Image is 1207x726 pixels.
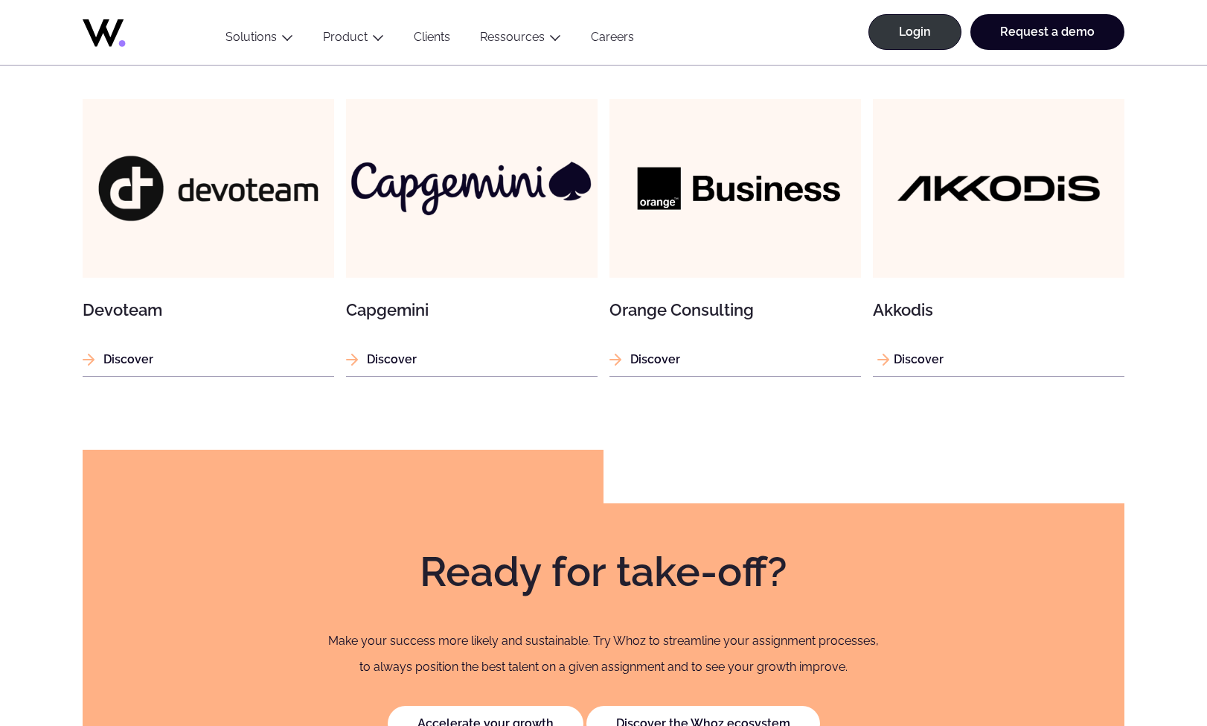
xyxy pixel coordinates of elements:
button: Solutions [211,30,308,50]
h3: Devoteam [83,302,334,318]
h2: The latest success stories [83,32,845,69]
a: Request a demo [970,14,1124,50]
a: Clients [399,30,465,50]
h2: Ready for take-off? [222,550,985,595]
a: Orange Consulting Orange Consulting Discover [609,99,861,377]
button: Product [308,30,399,50]
img: Orange Consulting [609,63,861,314]
p: Discover [609,350,861,369]
button: Ressources [465,30,576,50]
a: Devoteam Devoteam Discover [83,99,334,377]
h3: Orange Consulting [609,302,861,318]
img: Capgemini [346,63,598,314]
p: to always position the best talent on a given assignment and to see your growth improve. [181,657,1026,676]
a: Ressources [480,30,545,44]
p: Discover [346,350,598,369]
p: Make your success more likely and sustainable. Try Whoz to streamline your assignment processes, [181,631,1026,650]
a: Careers [576,30,649,50]
h3: Capgemini [346,302,598,318]
img: Devoteam [83,99,334,278]
img: Akkodis [873,63,1124,314]
h3: Akkodis [873,302,1124,318]
a: Login [868,14,961,50]
p: Discover [873,350,1124,369]
iframe: Chatbot [1109,628,1186,705]
a: Product [323,30,368,44]
a: Capgemini Capgemini Discover [346,99,598,377]
p: Discover [83,350,334,369]
a: Akkodis Akkodis Discover [873,99,1124,377]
